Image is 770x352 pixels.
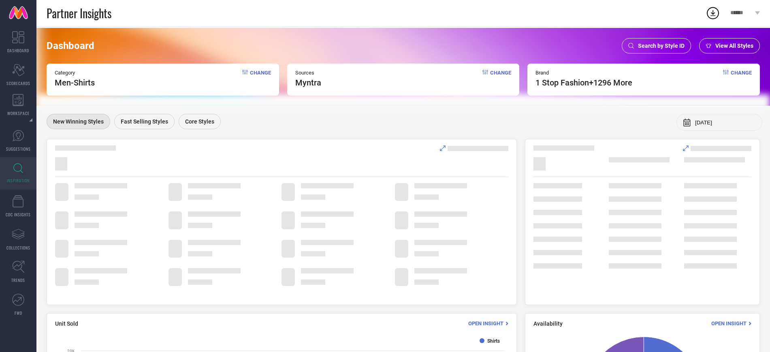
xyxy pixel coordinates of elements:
[7,47,29,53] span: DASHBOARD
[6,245,30,251] span: COLLECTIONS
[535,70,632,76] span: Brand
[11,277,25,283] span: TRENDS
[468,320,503,326] span: Open Insight
[295,70,321,76] span: Sources
[468,320,508,327] div: Open Insight
[695,119,756,126] input: Select month
[6,146,31,152] span: SUGGESTIONS
[55,70,95,76] span: Category
[711,320,751,327] div: Open Insight
[7,177,30,183] span: INSPIRATION
[6,211,31,218] span: CDC INSIGHTS
[487,338,500,344] text: Shirts
[533,320,563,327] span: Availability
[683,145,751,151] div: Analyse
[15,310,22,316] span: FWD
[535,78,632,87] span: 1 stop fashion +1296 More
[711,320,747,326] span: Open Insight
[638,43,685,49] span: Search by Style ID
[47,5,111,21] span: Partner Insights
[440,145,508,151] div: Analyse
[55,78,95,87] span: Men-Shirts
[706,6,720,20] div: Open download list
[185,118,214,125] span: Core Styles
[250,70,271,87] span: Change
[121,118,168,125] span: Fast Selling Styles
[715,43,753,49] span: View All Styles
[53,118,104,125] span: New Winning Styles
[47,40,94,51] span: Dashboard
[731,70,752,87] span: Change
[295,78,321,87] span: myntra
[490,70,511,87] span: Change
[7,110,30,116] span: WORKSPACE
[6,80,30,86] span: SCORECARDS
[55,320,78,327] span: Unit Sold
